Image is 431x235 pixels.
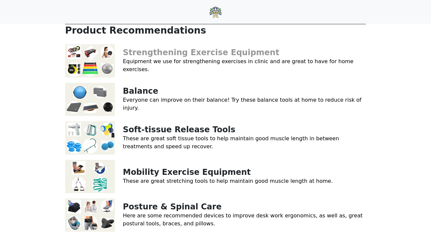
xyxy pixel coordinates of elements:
a: Everyone can improve on their balance! Try these balance tools at home to reduce risk of injury. [123,97,362,111]
a: Balance [123,86,158,96]
a: Here are some recommended devices to improve desk work ergonomics, as well as, great postural too... [123,212,363,227]
a: Mobility Exercise Equipment [123,168,251,177]
a: Soft-tissue Release Tools [123,125,235,134]
img: Soft-tissue Release Tools [65,121,115,155]
a: Equipment we use for strengthening exercises in clinic and are great to have for home exercises. [123,58,353,72]
a: These are great stretching tools to help maintain good muscle length at home. [123,178,333,184]
a: Posture & Spinal Care [123,202,221,211]
img: Posture & Spinal Care [65,198,115,232]
p: Product Recommendations [65,25,366,36]
img: Strengthening Exercise Equipment [65,44,115,77]
img: Rooted in Rehab [209,6,222,18]
a: These are great soft tissue tools to help maintain good muscle length in between treatments and s... [123,135,339,150]
img: Balance [65,83,115,116]
a: Strengthening Exercise Equipment [123,48,279,57]
img: Mobility Exercise Equipment [65,160,115,193]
